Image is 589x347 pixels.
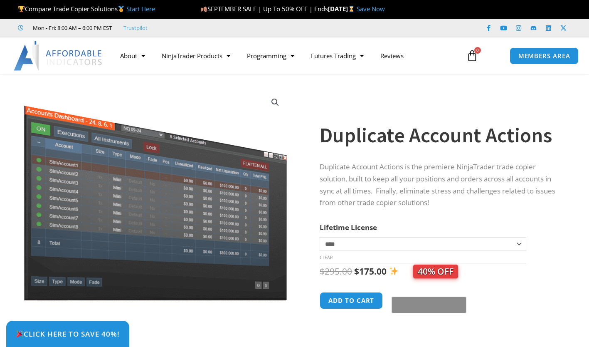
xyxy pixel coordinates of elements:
[200,5,328,13] span: SEPTEMBER SALE | Up To 50% OFF | Ends
[22,89,289,301] img: Screenshot 2024-08-26 15414455555
[328,5,357,13] strong: [DATE]
[18,6,25,12] img: 🏆
[16,330,120,337] span: Click Here to save 40%!
[320,265,352,277] bdi: 295.00
[18,5,155,13] span: Compare Trade Copier Solutions
[510,47,579,64] a: MEMBERS AREA
[239,46,303,65] a: Programming
[354,265,387,277] bdi: 175.00
[303,46,372,65] a: Futures Trading
[320,292,383,309] button: Add to cart
[348,6,355,12] img: ⌛
[16,330,23,337] img: 🎉
[112,46,459,65] nav: Menu
[320,161,562,209] p: Duplicate Account Actions is the premiere NinjaTrader trade copier solution, built to keep all yo...
[6,321,129,347] a: 🎉Click Here to save 40%!
[112,46,153,65] a: About
[454,44,490,68] a: 0
[118,6,124,12] img: 🥇
[153,46,239,65] a: NinjaTrader Products
[31,23,112,33] span: Mon - Fri: 8:00 AM – 6:00 PM EST
[320,223,377,232] label: Lifetime License
[320,121,562,150] h1: Duplicate Account Actions
[372,46,412,65] a: Reviews
[354,265,359,277] span: $
[392,297,466,313] button: Buy with GPay
[413,265,458,278] span: 40% OFF
[389,267,398,275] img: ✨
[126,5,155,13] a: Start Here
[357,5,385,13] a: Save Now
[320,265,325,277] span: $
[474,47,481,54] span: 0
[320,255,333,260] a: Clear options
[201,6,207,12] img: 🍂
[390,291,465,292] iframe: Secure payment input frame
[123,23,148,33] a: Trustpilot
[268,95,283,110] a: View full-screen image gallery
[518,53,570,59] span: MEMBERS AREA
[14,41,103,71] img: LogoAI | Affordable Indicators – NinjaTrader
